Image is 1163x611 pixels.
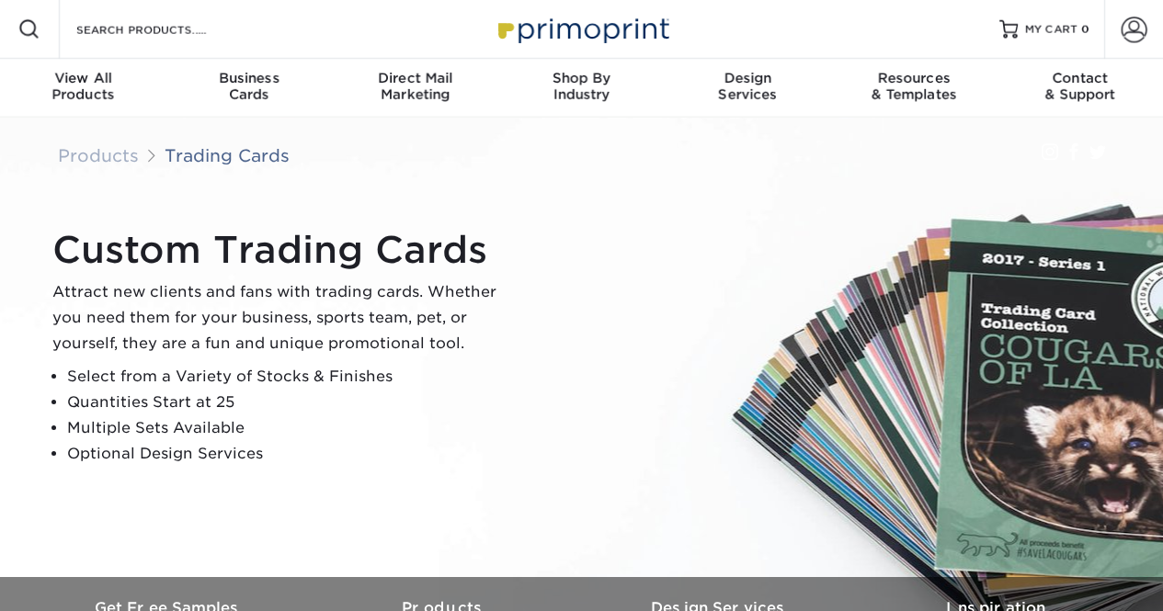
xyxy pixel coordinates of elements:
img: Primoprint [490,9,674,49]
p: Attract new clients and fans with trading cards. Whether you need them for your business, sports ... [52,279,512,356]
a: Direct MailMarketing [332,59,498,118]
div: Marketing [332,70,498,103]
a: Products [58,145,139,165]
li: Multiple Sets Available [67,415,512,441]
a: BusinessCards [166,59,333,118]
span: Resources [831,70,998,86]
div: & Support [997,70,1163,103]
div: Cards [166,70,333,103]
span: Contact [997,70,1163,86]
span: 0 [1081,23,1089,36]
a: Trading Cards [165,145,290,165]
h1: Custom Trading Cards [52,228,512,272]
a: Shop ByIndustry [498,59,665,118]
input: SEARCH PRODUCTS..... [74,18,254,40]
span: MY CART [1025,22,1077,38]
div: Industry [498,70,665,103]
div: & Templates [831,70,998,103]
li: Optional Design Services [67,441,512,467]
li: Select from a Variety of Stocks & Finishes [67,364,512,390]
div: Services [665,70,831,103]
span: Design [665,70,831,86]
span: Direct Mail [332,70,498,86]
span: Business [166,70,333,86]
a: Resources& Templates [831,59,998,118]
a: DesignServices [665,59,831,118]
a: Contact& Support [997,59,1163,118]
span: Shop By [498,70,665,86]
li: Quantities Start at 25 [67,390,512,415]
